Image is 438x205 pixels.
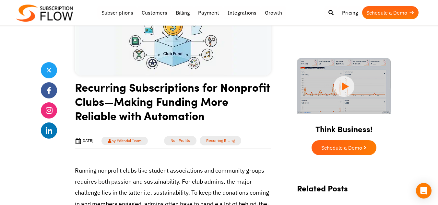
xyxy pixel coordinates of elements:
[261,6,286,19] a: Growth
[172,6,194,19] a: Billing
[223,6,261,19] a: Integrations
[16,5,73,22] img: Subscriptionflow
[297,184,391,199] h2: Related Posts
[297,58,391,114] img: intro video
[75,138,93,144] div: [DATE]
[164,136,196,145] a: Non Profits
[338,6,362,19] a: Pricing
[194,6,223,19] a: Payment
[97,6,137,19] a: Subscriptions
[137,6,172,19] a: Customers
[321,145,362,150] span: Schedule a Demo
[101,137,148,145] a: by Editorial Team
[362,6,419,19] a: Schedule a Demo
[312,140,376,155] a: Schedule a Demo
[416,183,432,199] div: Open Intercom Messenger
[200,136,241,145] a: Recurring Billing
[290,116,397,137] h2: Think Business!
[75,80,271,128] h1: Recurring Subscriptions for Nonprofit Clubs—Making Funding More Reliable with Automation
